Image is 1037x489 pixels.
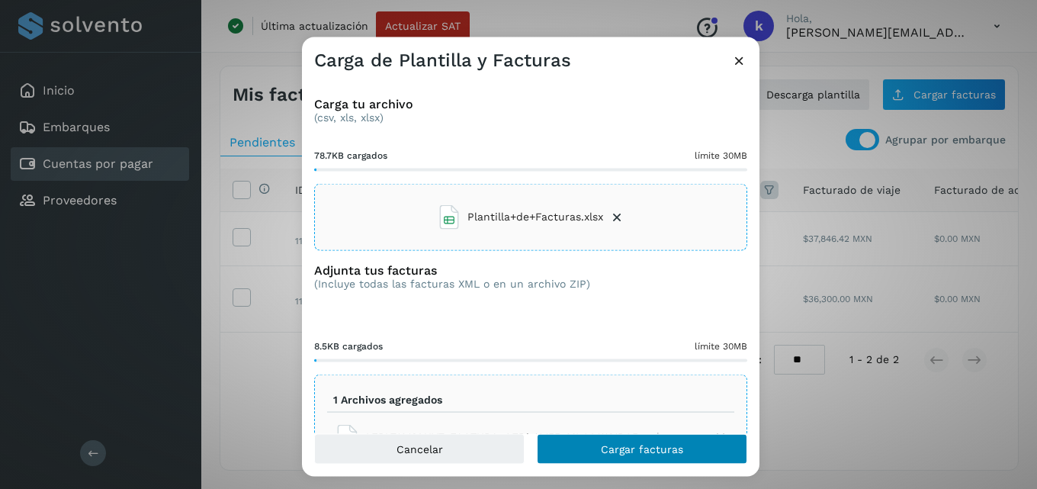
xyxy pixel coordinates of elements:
p: (csv, xls, xlsx) [314,111,747,124]
h3: Carga de Plantilla y Facturas [314,49,571,71]
p: (Incluye todas las facturas XML o en un archivo ZIP) [314,277,590,290]
h3: Carga tu archivo [314,96,747,111]
span: límite 30MB [695,148,747,162]
span: límite 30MB [695,339,747,352]
button: Cancelar [314,434,525,465]
span: Plantilla+de+Facturas.xlsx [467,209,603,225]
span: OEPL710129UV7_FACTURA_CFDi-18155_MLO911121RQ5.xml [364,429,660,445]
p: 1 Archivos agregados [333,393,442,406]
span: Cancelar [396,444,443,455]
span: 78.7KB cargados [314,148,387,162]
span: 8.5KB cargados [314,339,383,352]
h3: Adjunta tus facturas [314,262,590,277]
button: Cargar facturas [537,434,747,465]
span: Cargar facturas [601,444,683,455]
